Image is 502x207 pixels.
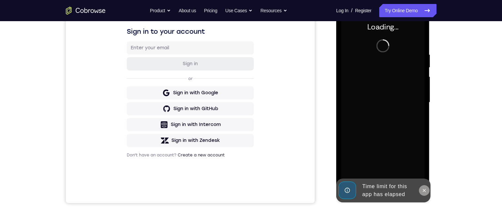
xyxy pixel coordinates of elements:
[179,4,196,17] a: About us
[336,4,348,17] a: Log In
[23,175,81,196] div: Time limit for this app has elapsed
[260,4,287,17] button: Resources
[105,140,155,146] div: Sign in with Intercom
[204,4,217,17] a: Pricing
[379,4,436,17] a: Try Online Demo
[61,137,188,150] button: Sign in with Intercom
[150,4,171,17] button: Product
[112,171,159,176] a: Create a new account
[61,105,188,118] button: Sign in with Google
[108,124,152,131] div: Sign in with GitHub
[61,121,188,134] button: Sign in with GitHub
[107,108,152,115] div: Sign in with Google
[121,95,128,100] p: or
[61,171,188,176] p: Don't have an account?
[355,4,371,17] a: Register
[61,152,188,166] button: Sign in with Zendesk
[106,156,154,162] div: Sign in with Zendesk
[66,7,106,15] a: Go to the home page
[225,4,252,17] button: Use Cases
[351,7,352,15] span: /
